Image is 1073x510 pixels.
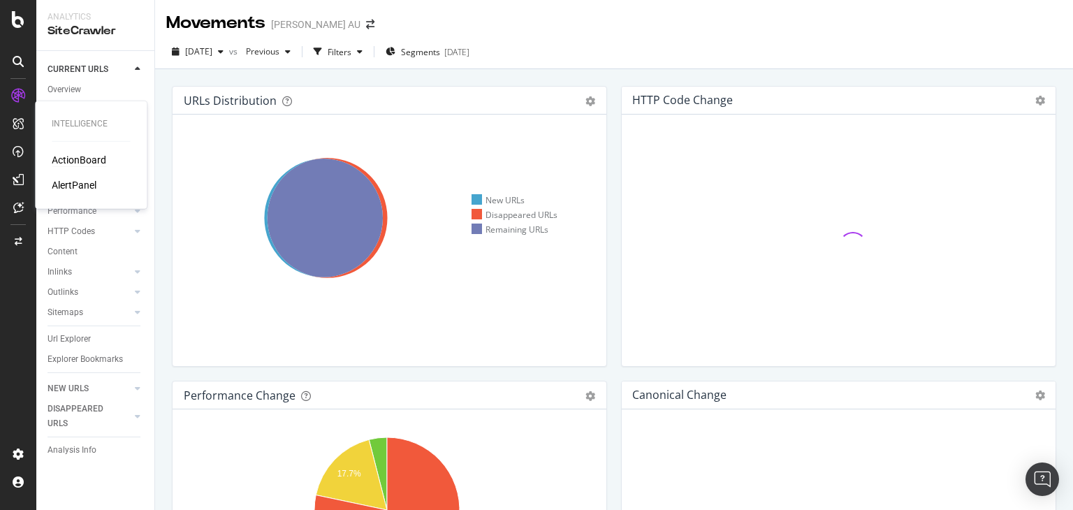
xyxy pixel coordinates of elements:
[472,194,525,206] div: New URLs
[48,402,131,431] a: DISAPPEARED URLS
[48,265,72,279] div: Inlinks
[184,388,295,402] div: Performance Change
[472,209,557,221] div: Disappeared URLs
[166,41,229,63] button: [DATE]
[48,443,96,458] div: Analysis Info
[52,178,96,192] a: AlertPanel
[52,153,106,167] a: ActionBoard
[48,265,131,279] a: Inlinks
[48,381,131,396] a: NEW URLS
[48,402,118,431] div: DISAPPEARED URLS
[185,45,212,57] span: 2025 Aug. 31st
[240,41,296,63] button: Previous
[48,82,145,97] a: Overview
[48,332,91,347] div: Url Explorer
[271,17,360,31] div: [PERSON_NAME] AU
[308,41,368,63] button: Filters
[48,11,143,23] div: Analytics
[229,45,240,57] span: vs
[48,224,95,239] div: HTTP Codes
[52,118,130,130] div: Intelligence
[48,352,123,367] div: Explorer Bookmarks
[166,11,265,35] div: Movements
[1035,391,1045,400] i: Options
[48,381,89,396] div: NEW URLS
[48,285,131,300] a: Outlinks
[48,352,145,367] a: Explorer Bookmarks
[48,305,131,320] a: Sitemaps
[48,305,83,320] div: Sitemaps
[184,94,277,108] div: URLs Distribution
[48,332,145,347] a: Url Explorer
[632,386,727,405] h4: Canonical Change
[240,45,279,57] span: Previous
[380,41,475,63] button: Segments[DATE]
[48,443,145,458] a: Analysis Info
[401,46,440,58] span: Segments
[632,91,733,110] h4: HTTP Code Change
[48,204,96,219] div: Performance
[48,23,143,39] div: SiteCrawler
[472,224,548,235] div: Remaining URLs
[585,96,595,106] div: gear
[366,20,374,29] div: arrow-right-arrow-left
[328,46,351,58] div: Filters
[48,62,108,77] div: CURRENT URLS
[585,391,595,401] div: gear
[48,204,131,219] a: Performance
[48,245,78,259] div: Content
[1035,96,1045,105] i: Options
[444,46,469,58] div: [DATE]
[48,245,145,259] a: Content
[337,469,361,479] text: 17.7%
[48,285,78,300] div: Outlinks
[1025,462,1059,496] div: Open Intercom Messenger
[48,224,131,239] a: HTTP Codes
[48,82,81,97] div: Overview
[48,62,131,77] a: CURRENT URLS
